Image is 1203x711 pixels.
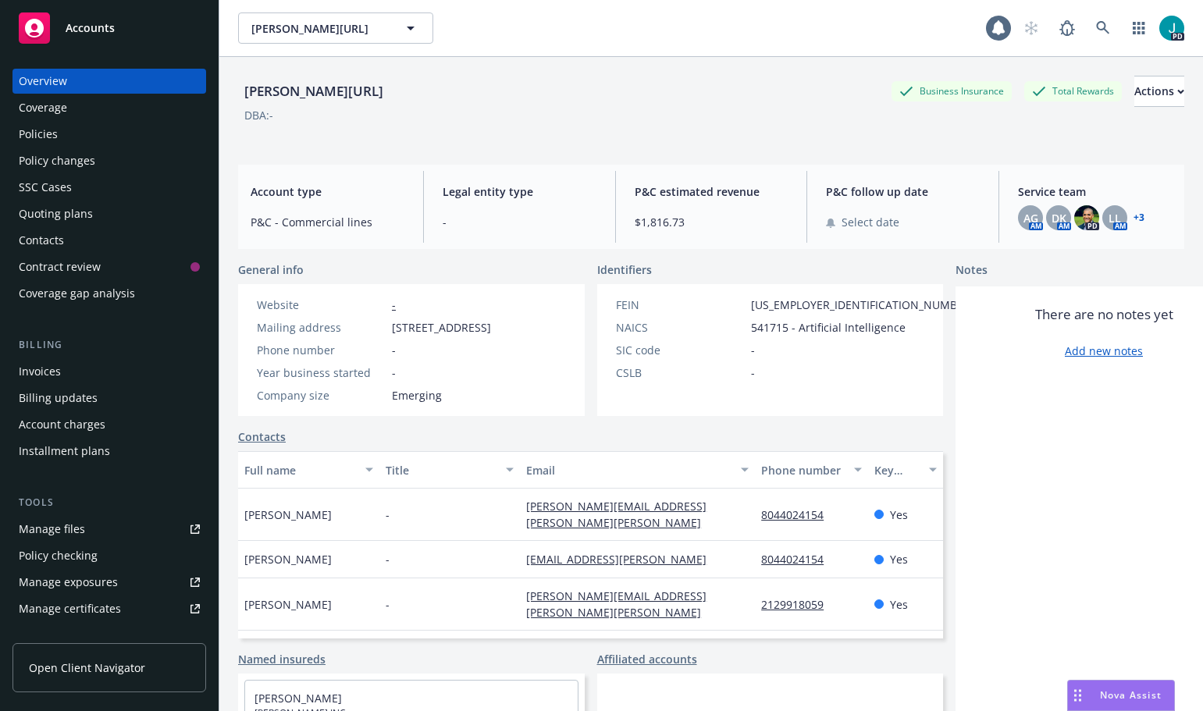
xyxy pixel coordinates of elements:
[19,175,72,200] div: SSC Cases
[1035,305,1173,324] span: There are no notes yet
[597,651,697,667] a: Affiliated accounts
[751,342,755,358] span: -
[238,81,390,101] div: [PERSON_NAME][URL]
[19,69,67,94] div: Overview
[19,228,64,253] div: Contacts
[12,543,206,568] a: Policy checking
[12,412,206,437] a: Account charges
[254,691,342,706] a: [PERSON_NAME]
[12,495,206,510] div: Tools
[257,342,386,358] div: Phone number
[890,551,908,567] span: Yes
[392,387,442,403] span: Emerging
[244,596,332,613] span: [PERSON_NAME]
[251,214,404,230] span: P&C - Commercial lines
[12,148,206,173] a: Policy changes
[12,570,206,595] a: Manage exposures
[526,588,714,620] a: [PERSON_NAME][EMAIL_ADDRESS][PERSON_NAME][PERSON_NAME]
[890,596,908,613] span: Yes
[761,552,836,567] a: 8044024154
[386,551,390,567] span: -
[257,387,386,403] div: Company size
[12,201,206,226] a: Quoting plans
[238,261,304,278] span: General info
[251,183,404,200] span: Account type
[1109,210,1121,226] span: LL
[12,359,206,384] a: Invoices
[12,281,206,306] a: Coverage gap analysis
[19,201,93,226] div: Quoting plans
[12,175,206,200] a: SSC Cases
[761,462,844,478] div: Phone number
[19,386,98,411] div: Billing updates
[12,623,206,648] a: Manage BORs
[19,412,105,437] div: Account charges
[868,451,943,489] button: Key contact
[392,319,491,336] span: [STREET_ADDRESS]
[12,69,206,94] a: Overview
[616,297,745,313] div: FEIN
[12,95,206,120] a: Coverage
[19,596,121,621] div: Manage certificates
[12,254,206,279] a: Contract review
[379,451,521,489] button: Title
[1100,688,1162,702] span: Nova Assist
[1134,76,1184,106] div: Actions
[842,214,899,230] span: Select date
[12,122,206,147] a: Policies
[1123,12,1155,44] a: Switch app
[392,297,396,312] a: -
[761,507,836,522] a: 8044024154
[386,462,497,478] div: Title
[244,462,356,478] div: Full name
[1087,12,1119,44] a: Search
[1052,12,1083,44] a: Report a Bug
[443,183,596,200] span: Legal entity type
[956,261,988,280] span: Notes
[12,517,206,542] a: Manage files
[12,337,206,353] div: Billing
[1018,183,1172,200] span: Service team
[751,297,974,313] span: [US_EMPLOYER_IDENTIFICATION_NUMBER]
[392,342,396,358] span: -
[244,551,332,567] span: [PERSON_NAME]
[751,364,755,381] span: -
[755,451,867,489] button: Phone number
[244,107,273,123] div: DBA: -
[1067,680,1175,711] button: Nova Assist
[1074,205,1099,230] img: photo
[251,20,386,37] span: [PERSON_NAME][URL]
[19,439,110,464] div: Installment plans
[19,148,95,173] div: Policy changes
[1024,81,1122,101] div: Total Rewards
[19,281,135,306] div: Coverage gap analysis
[1134,76,1184,107] button: Actions
[874,462,920,478] div: Key contact
[1023,210,1038,226] span: AG
[1159,16,1184,41] img: photo
[520,451,755,489] button: Email
[386,507,390,523] span: -
[616,364,745,381] div: CSLB
[257,364,386,381] div: Year business started
[238,12,433,44] button: [PERSON_NAME][URL]
[392,364,396,381] span: -
[443,214,596,230] span: -
[19,95,67,120] div: Coverage
[29,659,145,676] span: Open Client Navigator
[19,254,101,279] div: Contract review
[1068,681,1087,710] div: Drag to move
[238,428,286,445] a: Contacts
[238,651,326,667] a: Named insureds
[12,386,206,411] a: Billing updates
[19,517,85,542] div: Manage files
[19,570,118,595] div: Manage exposures
[635,183,788,200] span: P&C estimated revenue
[1016,12,1047,44] a: Start snowing
[12,439,206,464] a: Installment plans
[616,319,745,336] div: NAICS
[526,462,731,478] div: Email
[12,228,206,253] a: Contacts
[12,6,206,50] a: Accounts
